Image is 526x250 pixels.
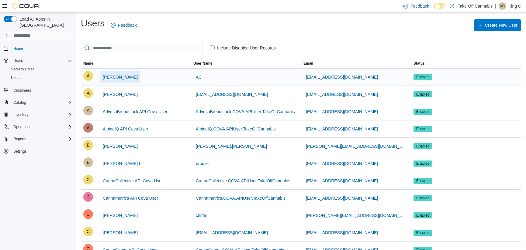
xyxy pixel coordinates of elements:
button: Settings [1,147,75,156]
h1: Users [81,17,105,29]
span: A [87,123,90,133]
input: Dark Mode [434,3,447,9]
span: Email [303,61,313,66]
img: Cova [12,3,40,9]
span: c [87,227,90,236]
a: Users [9,74,23,81]
button: [PERSON_NAME].[PERSON_NAME] [193,140,269,152]
span: b [87,140,90,150]
span: Feedback [118,22,137,28]
a: Security Roles [9,66,37,73]
span: [EMAIL_ADDRESS][DOMAIN_NAME] [306,74,378,80]
span: a [87,71,90,81]
button: Home [1,44,75,53]
span: [EMAIL_ADDRESS][DOMAIN_NAME] [306,178,378,184]
button: [PERSON_NAME] [100,71,140,83]
span: Catalog [11,99,72,106]
button: AlpineIQ.COVA.APIUser.TakeOffCannabis [193,123,278,135]
p: King C [508,2,521,10]
div: Christina [83,209,93,219]
button: [PERSON_NAME] [100,227,140,239]
button: Cannametrics.COVA.APIUser.TakeOffCannabis [193,192,288,204]
button: [PERSON_NAME] [100,88,140,100]
button: Create New User [474,19,521,31]
span: Enabled [414,143,432,149]
span: Enabled [416,74,430,80]
span: Enabled [414,230,432,236]
span: Enabled [416,109,430,114]
span: Enabled [416,230,430,235]
div: amber [83,71,93,81]
span: Settings [13,149,26,154]
button: [EMAIL_ADDRESS][DOMAIN_NAME] [193,227,270,239]
span: Catalog [13,100,26,105]
span: [EMAIL_ADDRESS][DOMAIN_NAME] [306,195,378,201]
span: Cannametrics.COVA.APIUser.TakeOffCannabis [196,195,285,201]
div: Brodie [83,157,93,167]
a: Customers [11,87,33,94]
span: [PERSON_NAME] [103,230,138,236]
span: [PERSON_NAME].[PERSON_NAME] [196,143,267,149]
span: Inventory [11,111,72,118]
span: Enabled [414,212,432,218]
span: Load All Apps in [GEOGRAPHIC_DATA] [17,16,72,28]
span: Operations [13,124,31,129]
div: King C [499,2,506,10]
span: Users [11,75,20,80]
button: Catalog [11,99,28,106]
span: [PERSON_NAME] [103,212,138,218]
button: [EMAIL_ADDRESS][DOMAIN_NAME] [303,88,380,100]
span: AlpineIQ API Cova User [103,126,148,132]
span: C [87,192,90,202]
span: Customers [11,86,72,94]
button: CannaCollective.COVA.APIUser.TakeOffCannabis [193,175,293,187]
button: brodiel [193,157,211,170]
span: [PERSON_NAME][EMAIL_ADDRESS][DOMAIN_NAME] [306,143,406,149]
span: Settings [11,147,72,155]
span: [EMAIL_ADDRESS][DOMAIN_NAME] [306,126,378,132]
div: CannaCollective [83,175,93,184]
span: B [87,157,90,167]
button: AdvesaBreadstack API Cova User [100,106,170,118]
span: Enabled [416,161,430,166]
button: Reports [11,135,29,143]
button: Users [11,57,25,64]
span: Enabled [416,213,430,218]
div: AdvesaBreadstack [83,106,93,115]
span: KC [500,2,505,10]
span: [PERSON_NAME] [103,91,138,97]
button: CannaCollective API Cova User [100,175,165,187]
span: [PERSON_NAME] l [103,160,140,167]
div: bret [83,140,93,150]
span: Enabled [414,91,432,97]
span: A [87,106,90,115]
span: AC [196,74,202,80]
span: User Name [193,61,213,66]
button: [EMAIL_ADDRESS][DOMAIN_NAME] [303,106,380,118]
button: [PERSON_NAME] l [100,157,142,170]
button: [EMAIL_ADDRESS][DOMAIN_NAME] [193,88,270,100]
span: Security Roles [11,67,34,72]
div: colin [83,227,93,236]
p: Take Off Cannabis [458,2,493,10]
button: AC [193,71,204,83]
span: Reports [13,137,26,141]
span: Create New User [485,22,517,28]
p: | [495,2,496,10]
span: [EMAIL_ADDRESS][DOMAIN_NAME] [196,91,268,97]
span: C [87,175,90,184]
button: Cannametrics API Cova User [100,192,161,204]
span: AdvesaBreadstack.COVA.APIUser.TakeOffCannabis [196,109,295,115]
button: Operations [11,123,34,130]
span: A [87,88,90,98]
button: Security Roles [6,65,75,73]
span: Users [9,74,72,81]
button: Catalog [1,98,75,107]
button: [PERSON_NAME] [100,140,140,152]
a: Settings [11,148,29,155]
span: Enabled [414,126,432,132]
span: Status [414,61,425,66]
span: Reports [11,135,72,143]
button: Customers [1,86,75,94]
